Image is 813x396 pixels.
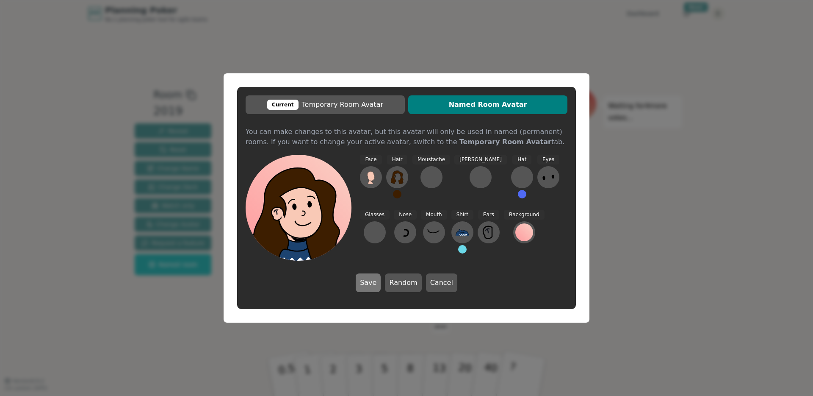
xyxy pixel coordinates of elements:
[512,155,531,165] span: Hat
[459,138,551,146] b: Temporary Room Avatar
[250,100,401,110] span: Temporary Room Avatar
[360,155,382,165] span: Face
[412,155,450,165] span: Moustache
[421,210,447,220] span: Mouth
[356,273,381,292] button: Save
[394,210,417,220] span: Nose
[246,127,567,134] div: You can make changes to this avatar, but this avatar will only be used in named (permanent) rooms...
[267,100,299,110] div: Current
[385,273,421,292] button: Random
[426,273,457,292] button: Cancel
[537,155,559,165] span: Eyes
[454,155,507,165] span: [PERSON_NAME]
[387,155,408,165] span: Hair
[451,210,473,220] span: Shirt
[360,210,390,220] span: Glasses
[408,95,567,114] button: Named Room Avatar
[246,95,405,114] button: CurrentTemporary Room Avatar
[478,210,499,220] span: Ears
[504,210,545,220] span: Background
[412,100,563,110] span: Named Room Avatar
